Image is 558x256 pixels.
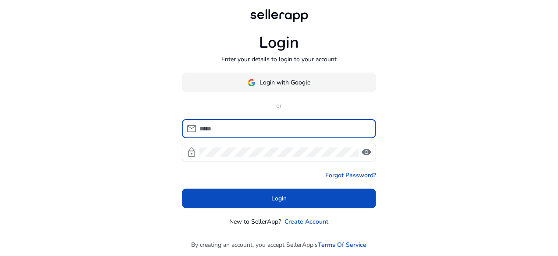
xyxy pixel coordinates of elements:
img: google-logo.svg [248,79,256,87]
span: visibility [361,147,372,158]
a: Terms Of Service [318,240,367,249]
a: Create Account [285,217,329,226]
span: lock [186,147,197,158]
h1: Login [259,33,299,52]
p: New to SellerApp? [230,217,281,226]
a: Forgot Password? [325,171,376,180]
button: Login with Google [182,73,376,92]
span: Login [271,194,287,203]
span: mail [186,123,197,134]
p: or [182,101,376,110]
button: Login [182,189,376,208]
span: Login with Google [260,78,311,87]
p: Enter your details to login to your account [221,55,337,64]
